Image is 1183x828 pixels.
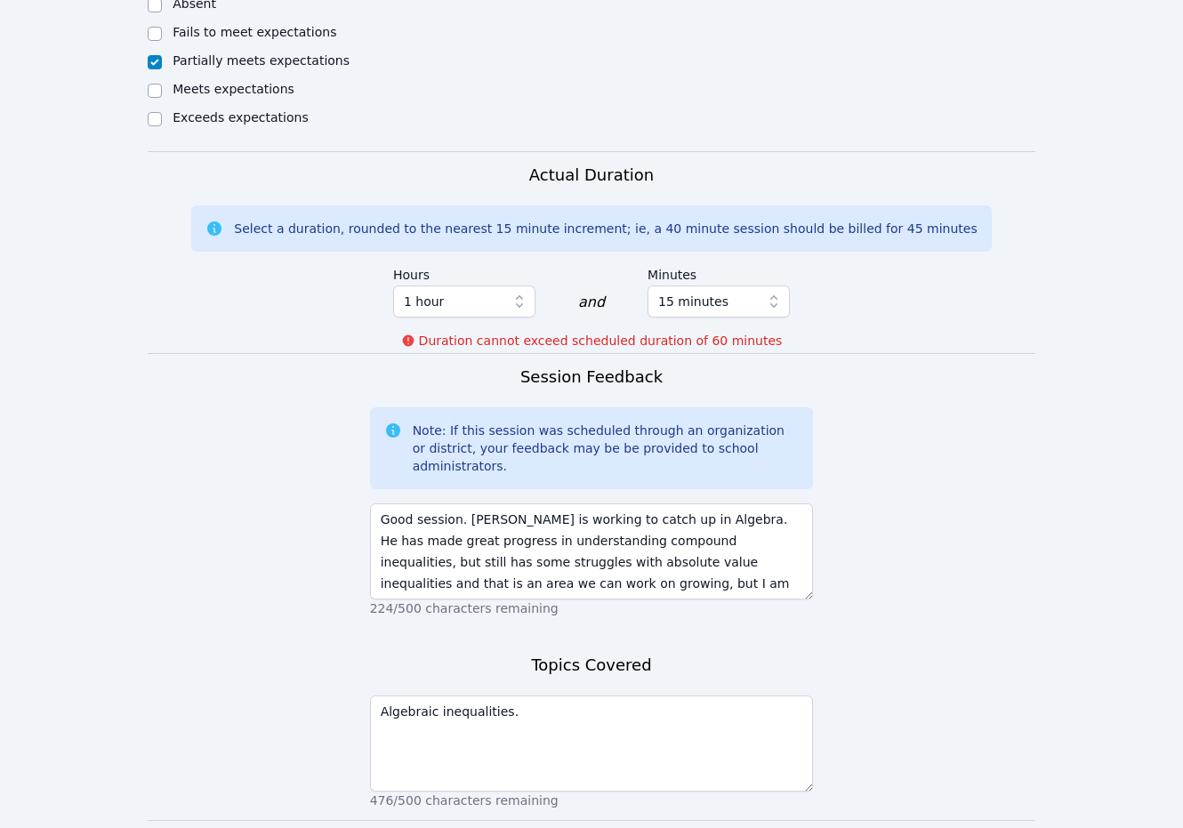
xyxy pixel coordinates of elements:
[520,365,663,390] h3: Session Feedback
[370,599,814,617] p: 224/500 characters remaining
[370,792,814,809] p: 476/500 characters remaining
[173,110,308,125] label: Exceeds expectations
[393,259,535,285] label: Hours
[234,220,977,237] div: Select a duration, rounded to the nearest 15 minute increment; ie, a 40 minute session should be ...
[173,53,350,68] label: Partially meets expectations
[370,695,814,792] textarea: Algebraic inequalities.
[648,259,790,285] label: Minutes
[393,285,535,318] button: 1 hour
[413,422,800,475] div: Note: If this session was scheduled through an organization or district, your feedback may be be ...
[173,25,336,39] label: Fails to meet expectations
[529,163,654,188] h3: Actual Duration
[419,332,783,350] p: Duration cannot exceed scheduled duration of 60 minutes
[370,503,814,599] textarea: Good session. [PERSON_NAME] is working to catch up in Algebra. He has made great progress in unde...
[173,82,294,96] label: Meets expectations
[578,292,605,313] div: and
[404,291,444,312] span: 1 hour
[658,291,728,312] span: 15 minutes
[531,653,651,678] h3: Topics Covered
[648,285,790,318] button: 15 minutes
